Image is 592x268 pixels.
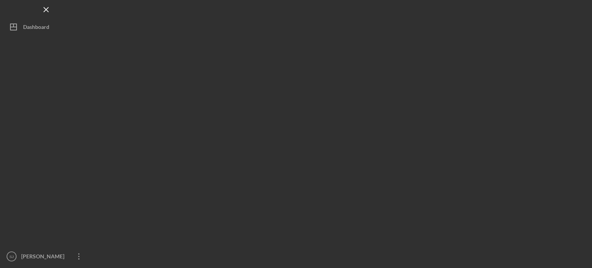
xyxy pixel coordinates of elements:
[4,249,89,264] button: SJ[PERSON_NAME][DATE]
[23,19,49,37] div: Dashboard
[9,255,13,259] text: SJ
[4,19,89,35] button: Dashboard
